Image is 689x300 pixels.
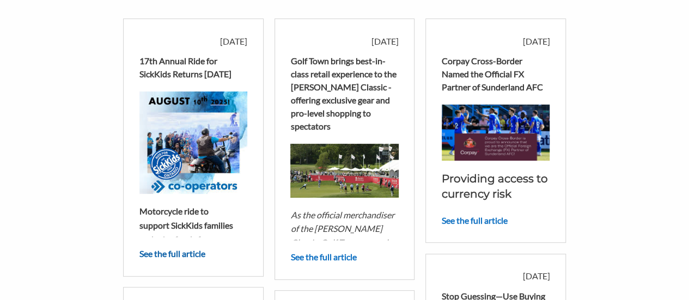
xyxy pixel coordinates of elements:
a: See the full article [139,248,205,259]
strong: Motorcycle ride to support SickKids families and raise funds for specialized medical equipment [139,206,233,272]
img: vzymkrqud9rf9vkbxukk.jpg [442,105,550,161]
div: [DATE] [442,35,550,48]
div: [DATE] [290,35,398,48]
img: mkkdhubfyfvfarozihro.png [290,144,398,198]
div: Corpay Cross-Border Named the Official FX Partner of Sunderland AFC [442,54,550,94]
h2: Providing access to currency risk management and cross-border payments solutions [442,171,550,247]
div: 17th Annual Ride for SickKids Returns [DATE] [139,54,247,81]
div: [DATE] [442,270,550,283]
a: See the full article [290,252,356,262]
div: [DATE] [139,35,247,48]
img: sd1bdadu5e6h93ngxo1k.jpg [139,91,247,194]
a: See the full article [442,215,508,225]
div: Golf Town brings best-in-class retail experience to the [PERSON_NAME] Classic - offering exclusiv... [290,54,398,133]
